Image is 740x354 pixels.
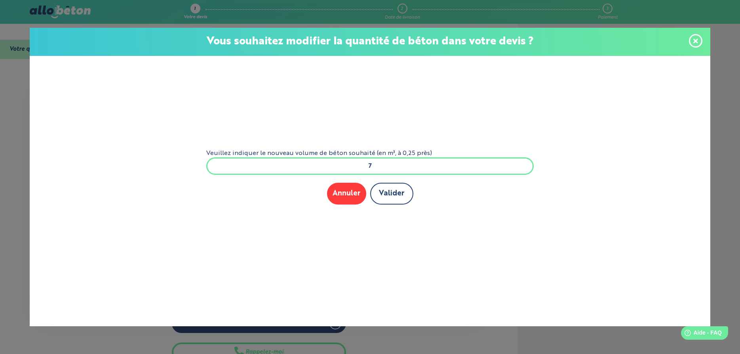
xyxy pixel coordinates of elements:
input: xxx [206,157,534,175]
button: Valider [370,183,413,205]
iframe: Help widget launcher [670,323,731,345]
label: Veuillez indiquer le nouveau volume de béton souhaité (en m³, à 0,25 près) [206,150,534,157]
button: Annuler [327,183,366,205]
p: Vous souhaitez modifier la quantité de béton dans votre devis ? [38,36,702,48]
